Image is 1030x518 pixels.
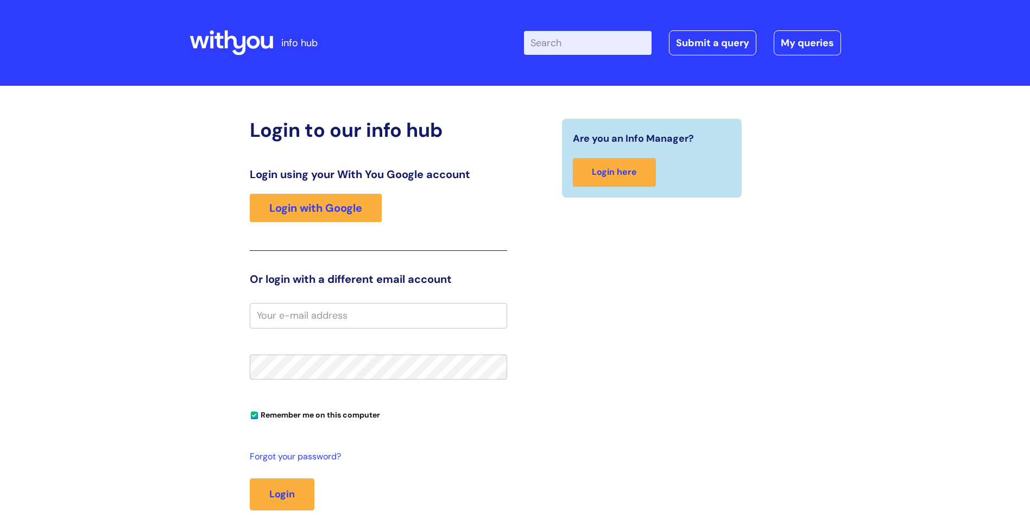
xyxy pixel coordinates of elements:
[250,168,507,181] h3: Login using your With You Google account
[250,406,507,423] div: You can uncheck this option if you're logging in from a shared device
[774,30,841,55] a: My queries
[669,30,756,55] a: Submit a query
[281,34,318,52] p: info hub
[250,478,314,510] button: Login
[573,130,694,147] span: Are you an Info Manager?
[250,449,502,465] a: Forgot your password?
[251,412,258,419] input: Remember me on this computer
[250,194,382,222] a: Login with Google
[250,273,507,286] h3: Or login with a different email account
[250,303,507,328] input: Your e-mail address
[250,408,380,420] label: Remember me on this computer
[573,158,656,187] a: Login here
[524,31,652,55] input: Search
[250,118,507,142] h2: Login to our info hub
